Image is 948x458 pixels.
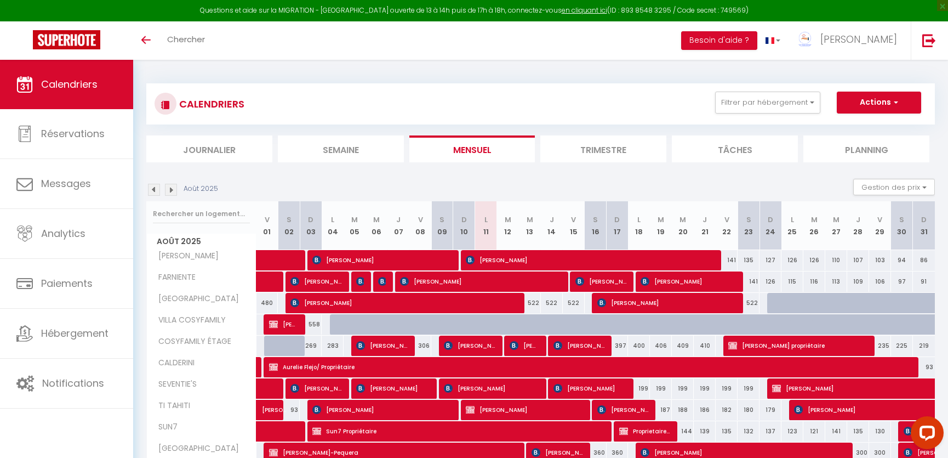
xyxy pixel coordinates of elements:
[146,135,272,162] li: Journalier
[563,201,585,250] th: 15
[768,214,773,225] abbr: D
[899,214,904,225] abbr: S
[571,214,576,225] abbr: V
[694,421,716,442] div: 139
[585,201,607,250] th: 16
[738,400,759,420] div: 180
[593,214,598,225] abbr: S
[614,214,620,225] abbr: D
[149,314,229,326] span: VILLA COSYFAMILY
[149,272,198,284] span: FARNIENTE
[439,214,444,225] abbr: S
[781,421,803,442] div: 123
[312,421,604,442] span: Sun7 Propriétaire
[781,272,803,292] div: 115
[797,31,813,48] img: ...
[703,214,707,225] abbr: J
[444,335,495,356] span: [PERSON_NAME] Ski & Inline Vyšší Brod
[541,201,563,250] th: 14
[312,250,451,270] span: [PERSON_NAME]
[679,214,686,225] abbr: M
[541,293,563,313] div: 522
[153,204,250,224] input: Rechercher un logement...
[322,201,344,250] th: 04
[378,271,385,292] span: [PERSON_NAME]
[694,201,716,250] th: 21
[738,421,759,442] div: 132
[418,214,423,225] abbr: V
[461,214,467,225] abbr: D
[562,5,607,15] a: en cliquant ici
[396,214,401,225] abbr: J
[759,400,781,420] div: 179
[738,201,759,250] th: 23
[891,250,913,270] div: 94
[510,335,539,356] span: [PERSON_NAME]
[41,127,105,140] span: Réservations
[694,336,716,356] div: 410
[681,31,757,50] button: Besoin d'aide ?
[891,201,913,250] th: 30
[33,30,100,49] img: Super Booking
[149,357,197,369] span: CALDERINI
[176,92,244,116] h3: CALENDRIERS
[149,250,221,262] span: [PERSON_NAME]
[716,201,738,250] th: 22
[149,443,242,455] span: [GEOGRAPHIC_DATA]
[913,357,935,377] div: 93
[466,399,582,420] span: [PERSON_NAME]
[650,201,672,250] th: 19
[877,214,882,225] abbr: V
[847,272,869,292] div: 109
[149,421,190,433] span: SUN7
[811,214,818,225] abbr: M
[505,214,511,225] abbr: M
[300,314,322,335] div: 558
[913,336,935,356] div: 219
[484,214,488,225] abbr: L
[149,400,193,412] span: TI TAHITI
[672,201,694,250] th: 20
[716,250,738,270] div: 141
[519,201,541,250] th: 13
[803,272,825,292] div: 116
[728,335,867,356] span: [PERSON_NAME] propriétaire
[913,272,935,292] div: 91
[444,378,539,399] span: [PERSON_NAME]
[650,378,672,399] div: 199
[759,201,781,250] th: 24
[356,335,407,356] span: [PERSON_NAME]
[619,421,670,442] span: Proprietaire -
[519,293,541,313] div: 522
[409,135,535,162] li: Mensuel
[563,293,585,313] div: 522
[803,421,825,442] div: 121
[913,201,935,250] th: 31
[256,201,278,250] th: 01
[825,272,847,292] div: 113
[607,336,629,356] div: 397
[607,201,629,250] th: 17
[869,272,891,292] div: 106
[159,21,213,60] a: Chercher
[550,214,554,225] abbr: J
[42,376,104,390] span: Notifications
[922,33,936,47] img: logout
[540,135,666,162] li: Trimestre
[738,378,759,399] div: 199
[869,250,891,270] div: 103
[387,201,409,250] th: 07
[41,276,93,290] span: Paiements
[694,400,716,420] div: 186
[149,336,234,348] span: COSYFAMILY ÉTAGE
[41,227,85,240] span: Analytics
[628,378,650,399] div: 199
[431,201,453,250] th: 09
[825,201,847,250] th: 27
[256,293,278,313] div: 480
[738,250,759,270] div: 135
[351,214,358,225] abbr: M
[597,399,648,420] span: [PERSON_NAME]
[184,184,218,194] p: Août 2025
